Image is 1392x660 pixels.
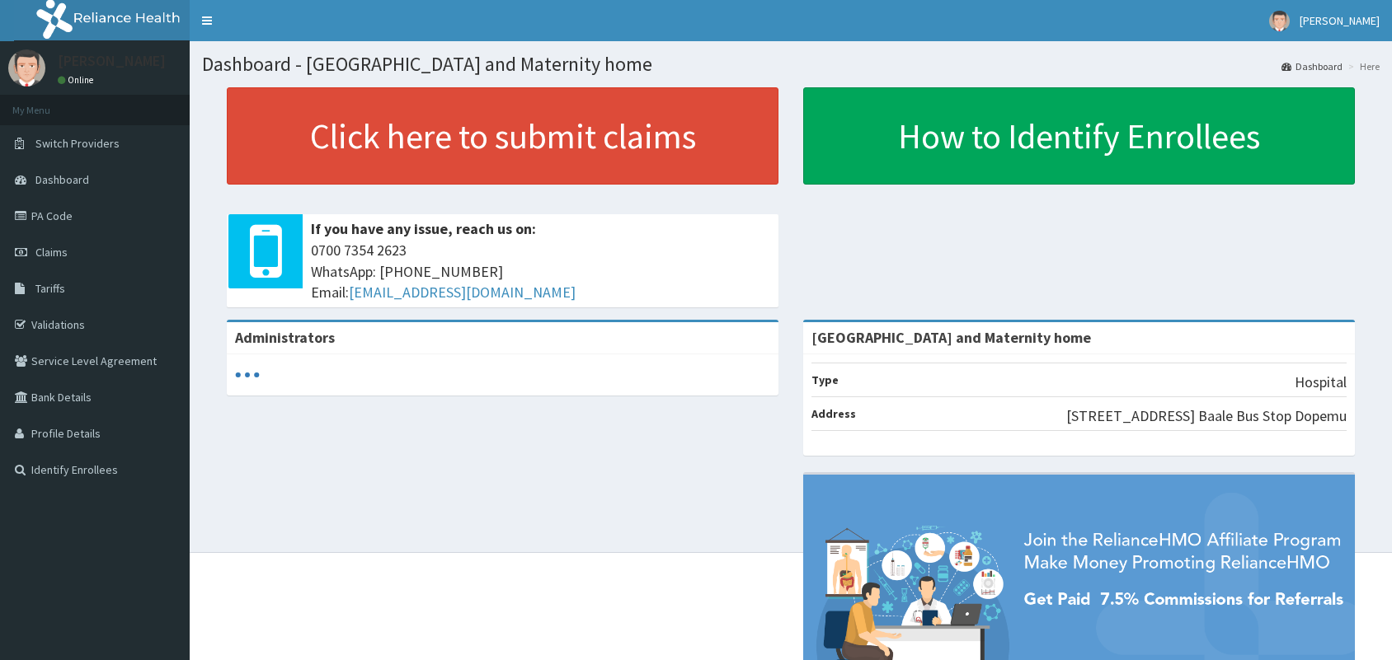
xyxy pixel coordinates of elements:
[8,49,45,87] img: User Image
[235,328,335,347] b: Administrators
[35,281,65,296] span: Tariffs
[811,406,856,421] b: Address
[1281,59,1343,73] a: Dashboard
[35,172,89,187] span: Dashboard
[803,87,1355,185] a: How to Identify Enrollees
[227,87,778,185] a: Click here to submit claims
[1295,372,1347,393] p: Hospital
[235,363,260,387] svg: audio-loading
[1066,405,1347,427] p: [STREET_ADDRESS] Baale Bus Stop Dopemu
[58,74,97,86] a: Online
[811,328,1091,347] strong: [GEOGRAPHIC_DATA] and Maternity home
[311,219,536,238] b: If you have any issue, reach us on:
[1344,59,1380,73] li: Here
[202,54,1380,75] h1: Dashboard - [GEOGRAPHIC_DATA] and Maternity home
[35,245,68,260] span: Claims
[1269,11,1290,31] img: User Image
[35,136,120,151] span: Switch Providers
[58,54,166,68] p: [PERSON_NAME]
[811,372,839,387] b: Type
[349,283,576,302] a: [EMAIL_ADDRESS][DOMAIN_NAME]
[311,240,770,303] span: 0700 7354 2623 WhatsApp: [PHONE_NUMBER] Email:
[1300,13,1380,28] span: [PERSON_NAME]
